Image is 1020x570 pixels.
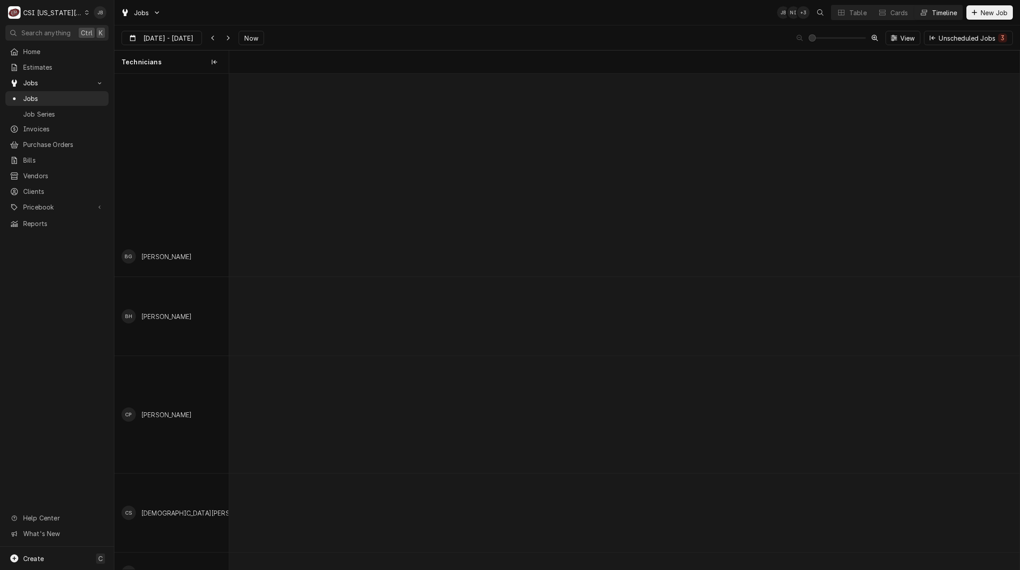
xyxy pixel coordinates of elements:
[777,6,789,19] div: Joshua Bennett's Avatar
[5,137,109,152] a: Purchase Orders
[122,309,136,323] div: Brian Hawkins's Avatar
[797,6,810,19] div: + 3
[23,94,104,103] span: Jobs
[239,31,264,45] button: Now
[122,31,202,45] button: [DATE] - [DATE]
[122,407,136,422] div: Charles Pendergrass's Avatar
[122,58,162,67] span: Technicians
[5,75,109,90] a: Go to Jobs
[924,31,1013,45] button: Unscheduled Jobs3
[23,78,91,88] span: Jobs
[114,50,229,74] div: Technicians column. SPACE for context menu
[21,28,71,38] span: Search anything
[23,219,104,228] span: Reports
[979,8,1009,17] span: New Job
[141,509,262,517] div: [DEMOGRAPHIC_DATA][PERSON_NAME]
[23,63,104,72] span: Estimates
[23,187,104,196] span: Clients
[966,5,1013,20] button: New Job
[5,91,109,106] a: Jobs
[890,8,908,17] div: Cards
[23,109,104,119] span: Job Series
[23,529,103,538] span: What's New
[23,8,82,17] div: CSI [US_STATE][GEOGRAPHIC_DATA]
[787,6,800,19] div: NI
[141,253,192,260] div: [PERSON_NAME]
[5,122,109,136] a: Invoices
[886,31,921,45] button: View
[5,216,109,231] a: Reports
[5,153,109,168] a: Bills
[23,171,104,180] span: Vendors
[8,6,21,19] div: CSI Kansas City's Avatar
[122,249,136,264] div: BG
[813,5,827,20] button: Open search
[849,8,867,17] div: Table
[5,60,109,75] a: Estimates
[898,34,917,43] span: View
[1000,33,1005,42] div: 3
[932,8,957,17] div: Timeline
[5,200,109,214] a: Go to Pricebook
[94,6,106,19] div: Joshua Bennett's Avatar
[141,411,192,419] div: [PERSON_NAME]
[122,407,136,422] div: CP
[5,44,109,59] a: Home
[94,6,106,19] div: JB
[8,6,21,19] div: C
[23,47,104,56] span: Home
[122,506,136,520] div: Christian Simmons's Avatar
[23,155,104,165] span: Bills
[23,124,104,134] span: Invoices
[5,526,109,541] a: Go to What's New
[23,513,103,523] span: Help Center
[5,168,109,183] a: Vendors
[23,140,104,149] span: Purchase Orders
[98,554,103,563] span: C
[787,6,800,19] div: Nate Ingram's Avatar
[122,506,136,520] div: CS
[5,107,109,122] a: Job Series
[81,28,92,38] span: Ctrl
[134,8,149,17] span: Jobs
[122,249,136,264] div: Brian Gonzalez's Avatar
[23,202,91,212] span: Pricebook
[99,28,103,38] span: K
[5,511,109,525] a: Go to Help Center
[243,34,260,43] span: Now
[5,25,109,41] button: Search anythingCtrlK
[939,34,1007,43] div: Unscheduled Jobs
[23,555,44,562] span: Create
[122,309,136,323] div: BH
[5,184,109,199] a: Clients
[777,6,789,19] div: JB
[117,5,164,20] a: Go to Jobs
[141,313,192,320] div: [PERSON_NAME]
